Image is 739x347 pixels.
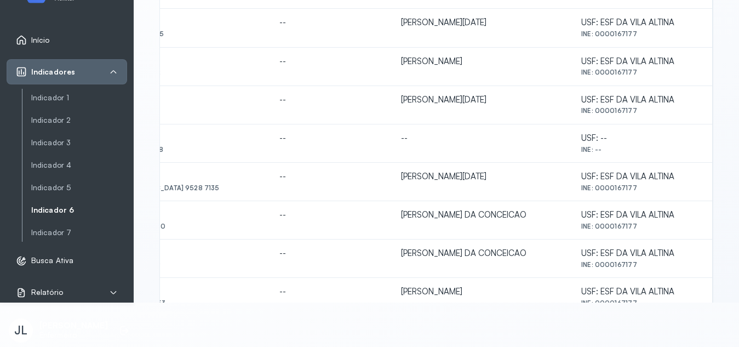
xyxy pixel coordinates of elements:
[31,288,63,297] span: Relatório
[581,56,703,67] div: USF: ESF DA VILA ALTINA
[76,69,262,76] div: CNS: 707 6002 0742 1192
[31,67,75,77] span: Indicadores
[279,95,383,105] div: --
[581,133,703,144] div: USF: --
[76,248,262,259] div: [PERSON_NAME]
[76,30,262,38] div: CNS: 708 0043 6727 5825
[76,95,262,105] div: [PERSON_NAME]
[581,107,703,115] div: INE: 0000167177
[31,181,127,195] a: Indicador 5
[76,133,262,144] div: [PERSON_NAME]
[14,323,27,337] span: JL
[39,321,108,331] p: [PERSON_NAME]
[401,56,564,67] div: [PERSON_NAME]
[76,56,262,67] div: [PERSON_NAME]
[76,172,262,182] div: [PERSON_NAME]
[279,210,383,220] div: --
[76,18,262,28] div: [PERSON_NAME]
[581,69,703,76] div: INE: 0000167177
[581,261,703,269] div: INE: 0000167177
[31,183,127,192] a: Indicador 5
[31,226,127,240] a: Indicador 7
[16,35,118,45] a: Início
[279,56,383,67] div: --
[76,184,262,192] div: CNS: 708 [DEMOGRAPHIC_DATA] 9528 7135
[581,287,703,297] div: USF: ESF DA VILA ALTINA
[581,223,703,230] div: INE: 0000167177
[31,203,127,217] a: Indicador 6
[31,113,127,127] a: Indicador 2
[401,287,564,297] div: [PERSON_NAME]
[581,210,703,220] div: USF: ESF DA VILA ALTINA
[581,146,703,153] div: INE: --
[31,161,127,170] a: Indicador 4
[31,158,127,172] a: Indicador 4
[31,136,127,150] a: Indicador 3
[401,95,564,105] div: [PERSON_NAME][DATE]
[31,206,127,215] a: Indicador 6
[279,133,383,144] div: --
[401,248,564,259] div: [PERSON_NAME] DA CONCEICAO
[76,299,262,307] div: CNS: 700 5077 6396 0353
[279,287,383,297] div: --
[581,30,703,38] div: INE: 0000167177
[401,133,564,144] div: --
[581,184,703,192] div: INE: 0000167177
[76,223,262,230] div: CNS: 708 6005 3726 5680
[401,18,564,28] div: [PERSON_NAME][DATE]
[31,36,50,45] span: Início
[31,256,73,265] span: Busca Ativa
[31,93,127,103] a: Indicador 1
[581,248,703,259] div: USF: ESF DA VILA ALTINA
[31,116,127,125] a: Indicador 2
[31,91,127,105] a: Indicador 1
[39,331,108,340] p: Enfermeiro
[76,261,262,269] div: CNS: 708 9057 7374 1719
[279,172,383,182] div: --
[31,138,127,147] a: Indicador 3
[581,172,703,182] div: USF: ESF DA VILA ALTINA
[76,107,262,115] div: CNS: --
[581,299,703,307] div: INE: 0000167177
[401,210,564,220] div: [PERSON_NAME] DA CONCEICAO
[31,228,127,237] a: Indicador 7
[76,146,262,153] div: CNS: 700 8089 4561 4688
[76,210,262,220] div: [PERSON_NAME]
[279,248,383,259] div: --
[279,18,383,28] div: --
[76,287,262,297] div: [PERSON_NAME]
[401,172,564,182] div: [PERSON_NAME][DATE]
[581,95,703,105] div: USF: ESF DA VILA ALTINA
[581,18,703,28] div: USF: ESF DA VILA ALTINA
[16,255,118,266] a: Busca Ativa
